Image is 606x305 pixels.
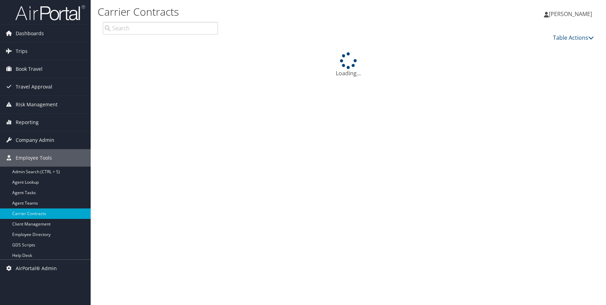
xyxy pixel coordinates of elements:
[544,3,599,24] a: [PERSON_NAME]
[15,5,85,21] img: airportal-logo.png
[549,10,592,18] span: [PERSON_NAME]
[16,260,57,277] span: AirPortal® Admin
[103,22,218,35] input: Search
[16,149,52,167] span: Employee Tools
[16,131,54,149] span: Company Admin
[16,96,58,113] span: Risk Management
[16,43,28,60] span: Trips
[16,25,44,42] span: Dashboards
[98,52,599,77] div: Loading...
[16,78,52,96] span: Travel Approval
[16,114,39,131] span: Reporting
[553,34,594,41] a: Table Actions
[16,60,43,78] span: Book Travel
[98,5,432,19] h1: Carrier Contracts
